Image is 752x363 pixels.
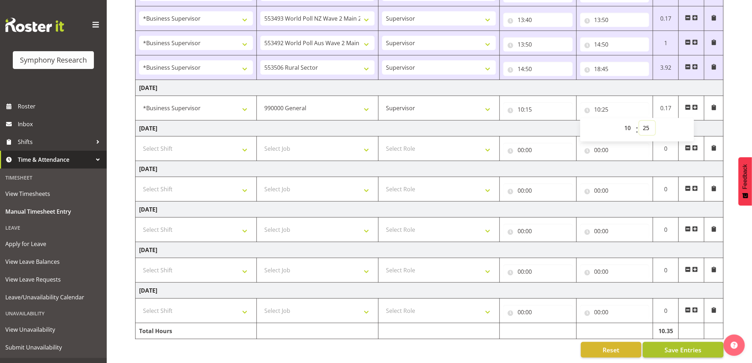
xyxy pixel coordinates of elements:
button: Reset [581,342,641,358]
span: Shifts [18,137,92,147]
span: View Timesheets [5,188,101,199]
a: View Unavailability [2,321,105,338]
td: 0 [653,177,679,202]
input: Click to select... [580,143,650,157]
span: Feedback [742,164,748,189]
span: Manual Timesheet Entry [5,206,101,217]
input: Click to select... [580,13,650,27]
span: Time & Attendance [18,154,92,165]
input: Click to select... [503,305,573,319]
td: 0 [653,258,679,283]
img: Rosterit website logo [5,18,64,32]
input: Click to select... [503,224,573,238]
div: Leave [2,220,105,235]
td: 0.17 [653,6,679,31]
span: View Unavailability [5,324,101,335]
span: Save Entries [664,345,701,354]
span: : [636,121,638,139]
input: Click to select... [503,143,573,157]
input: Click to select... [580,102,650,117]
div: Unavailability [2,306,105,321]
input: Click to select... [503,102,573,117]
button: Feedback - Show survey [738,157,752,205]
input: Click to select... [503,13,573,27]
a: View Leave Balances [2,253,105,271]
a: View Timesheets [2,185,105,203]
input: Click to select... [580,305,650,319]
td: [DATE] [136,161,724,177]
div: Timesheet [2,170,105,185]
span: Apply for Leave [5,239,101,249]
span: Leave/Unavailability Calendar [5,292,101,303]
a: Submit Unavailability [2,338,105,356]
input: Click to select... [580,183,650,198]
input: Click to select... [503,183,573,198]
td: [DATE] [136,121,724,137]
button: Save Entries [643,342,724,358]
td: [DATE] [136,242,724,258]
span: Roster [18,101,103,112]
input: Click to select... [580,62,650,76]
span: Inbox [18,119,103,129]
td: 1 [653,31,679,55]
a: Apply for Leave [2,235,105,253]
td: Total Hours [136,323,257,339]
td: 3.92 [653,55,679,80]
input: Click to select... [503,37,573,52]
td: 10.35 [653,323,679,339]
span: View Leave Balances [5,256,101,267]
td: [DATE] [136,283,724,299]
span: Reset [603,345,619,354]
input: Click to select... [580,224,650,238]
img: help-xxl-2.png [731,342,738,349]
td: 0 [653,137,679,161]
td: 0 [653,299,679,323]
td: 0.17 [653,96,679,121]
input: Click to select... [580,265,650,279]
a: Leave/Unavailability Calendar [2,288,105,306]
td: 0 [653,218,679,242]
a: View Leave Requests [2,271,105,288]
span: Submit Unavailability [5,342,101,353]
td: [DATE] [136,80,724,96]
span: View Leave Requests [5,274,101,285]
a: Manual Timesheet Entry [2,203,105,220]
input: Click to select... [503,265,573,279]
input: Click to select... [580,37,650,52]
td: [DATE] [136,202,724,218]
input: Click to select... [503,62,573,76]
div: Symphony Research [20,55,87,65]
